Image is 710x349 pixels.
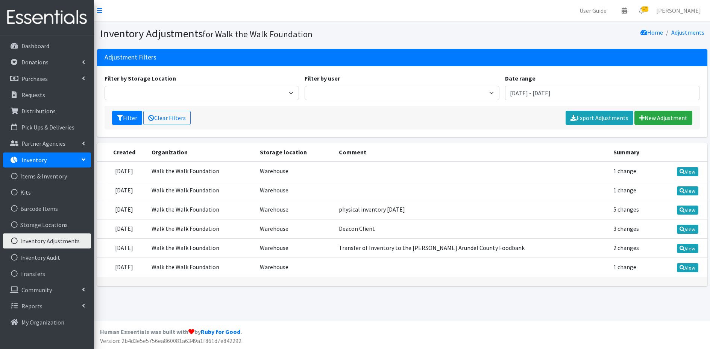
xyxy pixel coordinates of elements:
p: Distributions [21,107,56,115]
a: 17 [633,3,650,18]
td: Warehouse [255,219,334,238]
td: Walk the Walk Foundation [147,162,255,181]
a: Dashboard [3,38,91,53]
label: Filter by user [305,74,340,83]
td: Walk the Walk Foundation [147,219,255,238]
a: New Adjustment [634,111,692,125]
a: View [677,263,698,272]
td: 2 changes [609,239,658,258]
td: 1 change [609,162,658,181]
p: Requests [21,91,45,99]
p: Pick Ups & Deliveries [21,123,74,131]
small: for Walk the Walk Foundation [203,29,313,40]
td: Warehouse [255,181,334,200]
h1: Inventory Adjustments [100,27,399,40]
td: Warehouse [255,200,334,219]
th: Created [97,143,147,162]
a: Distributions [3,104,91,119]
a: Purchases [3,71,91,86]
a: Storage Locations [3,217,91,232]
a: Requests [3,87,91,102]
th: Organization [147,143,255,162]
td: Walk the Walk Foundation [147,239,255,258]
td: Warehouse [255,258,334,277]
td: Deacon Client [334,219,609,238]
p: Purchases [21,75,48,82]
a: Home [640,29,663,36]
input: January 1, 2011 - December 31, 2011 [505,86,700,100]
p: Inventory [21,156,47,164]
th: Summary [609,143,658,162]
a: View [677,167,698,176]
td: Walk the Walk Foundation [147,181,255,200]
a: [PERSON_NAME] [650,3,707,18]
p: Reports [21,302,42,310]
a: View [677,186,698,195]
a: Inventory [3,152,91,168]
time: [DATE] [115,225,133,232]
td: Walk the Walk Foundation [147,200,255,219]
td: Walk the Walk Foundation [147,258,255,277]
a: Export Adjustments [566,111,633,125]
strong: Human Essentials was built with by . [100,328,242,335]
td: Warehouse [255,162,334,181]
a: View [677,206,698,215]
label: Date range [505,74,536,83]
button: Filter [112,111,142,125]
label: Filter by Storage Location [105,74,176,83]
td: 1 change [609,258,658,277]
a: Transfers [3,266,91,281]
time: [DATE] [115,206,133,213]
td: Transfer of Inventory to the [PERSON_NAME] Arundel County Foodbank [334,239,609,258]
td: 3 changes [609,219,658,238]
a: Clear Filters [143,111,191,125]
a: User Guide [573,3,613,18]
img: HumanEssentials [3,5,91,30]
th: Storage location [255,143,334,162]
time: [DATE] [115,263,133,271]
span: Version: 2b4d3e5e5756ea860081a6349a1f861d7e842292 [100,337,241,344]
td: 1 change [609,181,658,200]
a: Inventory Adjustments [3,233,91,248]
span: 17 [642,6,648,12]
td: Warehouse [255,239,334,258]
p: Community [21,286,52,294]
h3: Adjustment Filters [105,53,156,61]
a: Donations [3,55,91,70]
a: Ruby for Good [201,328,240,335]
time: [DATE] [115,167,133,175]
a: Adjustments [671,29,704,36]
a: Reports [3,299,91,314]
th: Comment [334,143,609,162]
a: Pick Ups & Deliveries [3,120,91,135]
a: Inventory Audit [3,250,91,265]
a: Items & Inventory [3,169,91,184]
p: Dashboard [21,42,49,50]
a: Barcode Items [3,201,91,216]
a: View [677,244,698,253]
a: Kits [3,185,91,200]
time: [DATE] [115,244,133,251]
a: Partner Agencies [3,136,91,151]
a: View [677,225,698,234]
td: 5 changes [609,200,658,219]
p: Partner Agencies [21,140,65,147]
time: [DATE] [115,186,133,194]
a: My Organization [3,315,91,330]
a: Community [3,282,91,297]
p: My Organization [21,319,64,326]
td: physical inventory [DATE] [334,200,609,219]
p: Donations [21,58,49,66]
